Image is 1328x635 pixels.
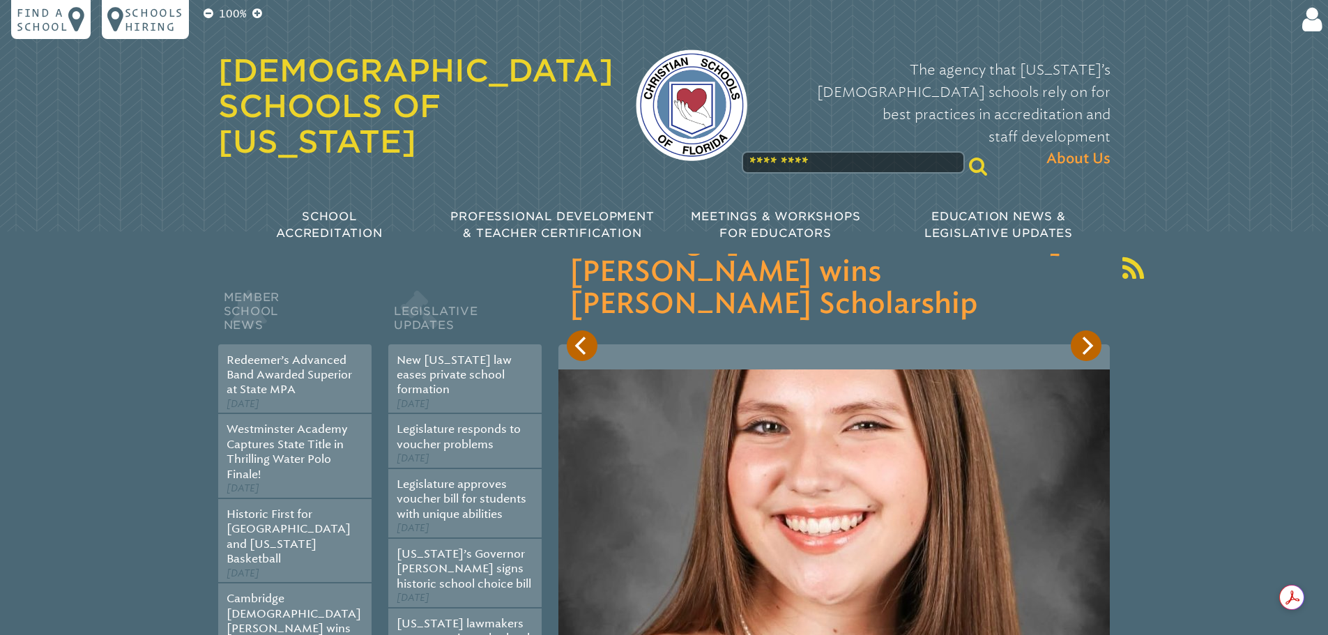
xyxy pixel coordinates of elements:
span: [DATE] [227,482,259,494]
p: The agency that [US_STATE]’s [DEMOGRAPHIC_DATA] schools rely on for best practices in accreditati... [770,59,1111,170]
span: [DATE] [397,592,429,604]
h2: Member School News [218,287,372,344]
span: [DATE] [397,398,429,410]
p: Find a school [17,6,68,33]
a: [DEMOGRAPHIC_DATA] Schools of [US_STATE] [218,52,613,160]
a: Historic First for [GEOGRAPHIC_DATA] and [US_STATE] Basketball [227,507,351,565]
p: Schools Hiring [125,6,183,33]
a: New [US_STATE] law eases private school formation [397,353,512,397]
img: csf-logo-web-colors.png [636,49,747,161]
a: Westminster Academy Captures State Title in Thrilling Water Polo Finale! [227,422,348,480]
button: Previous [567,330,597,361]
p: 100% [216,6,250,22]
a: Redeemer’s Advanced Band Awarded Superior at State MPA [227,353,352,397]
a: [US_STATE]’s Governor [PERSON_NAME] signs historic school choice bill [397,547,531,590]
span: School Accreditation [276,210,382,240]
span: [DATE] [397,522,429,534]
span: [DATE] [397,452,429,464]
span: Professional Development & Teacher Certification [450,210,654,240]
span: [DATE] [227,567,259,579]
span: [DATE] [227,398,259,410]
h2: Legislative Updates [388,287,542,344]
span: About Us [1046,148,1111,170]
h3: Cambridge [DEMOGRAPHIC_DATA][PERSON_NAME] wins [PERSON_NAME] Scholarship [570,224,1099,321]
span: Education News & Legislative Updates [924,210,1073,240]
a: Legislature responds to voucher problems [397,422,521,450]
button: Next [1071,330,1101,361]
span: Meetings & Workshops for Educators [691,210,861,240]
a: Legislature approves voucher bill for students with unique abilities [397,477,526,521]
